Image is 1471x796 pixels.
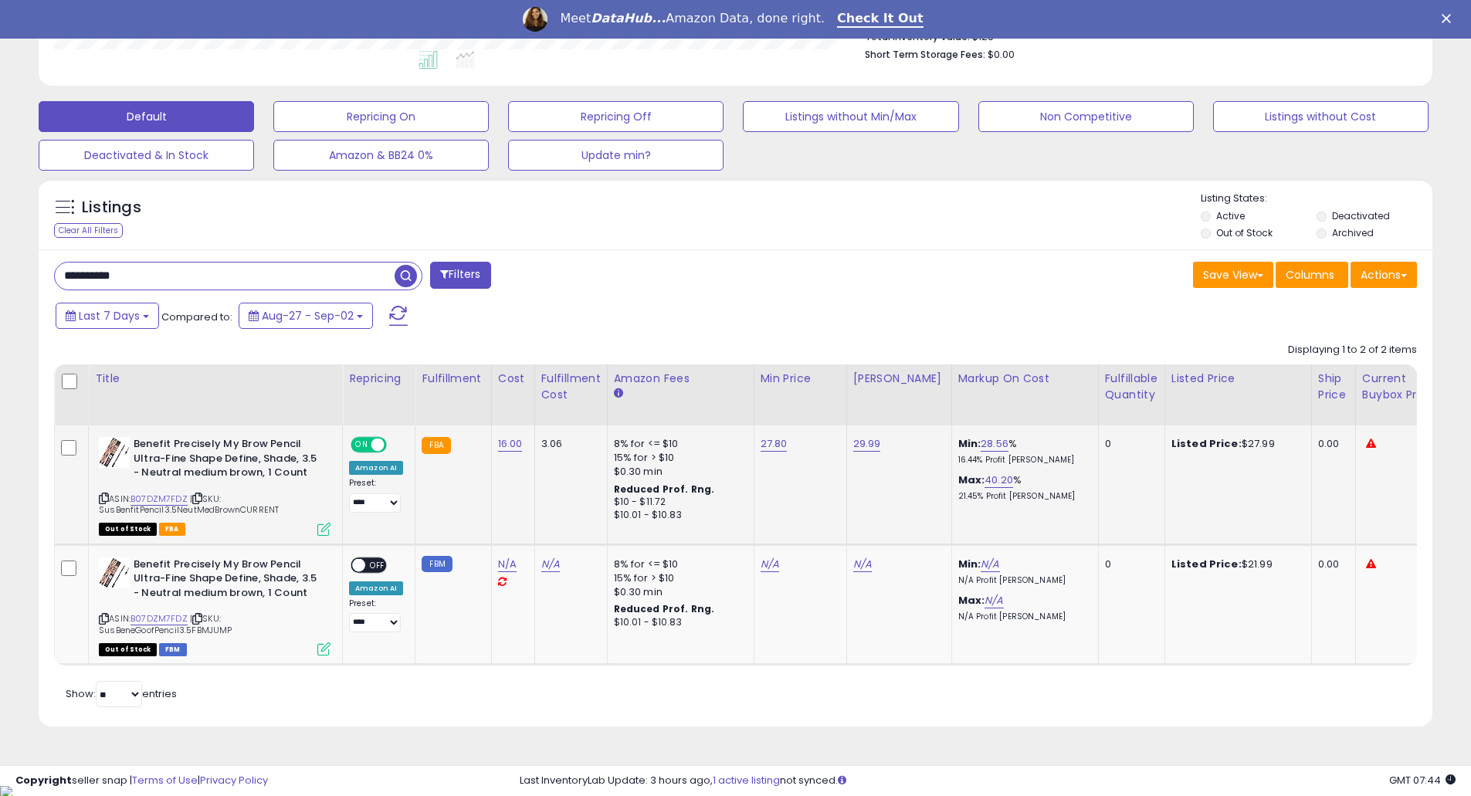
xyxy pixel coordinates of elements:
[614,483,715,496] b: Reduced Prof. Rng.
[1351,262,1417,288] button: Actions
[56,303,159,329] button: Last 7 Days
[523,7,547,32] img: Profile image for Georgie
[981,436,1008,452] a: 28.56
[95,371,336,387] div: Title
[99,437,130,468] img: 51YuJps4FuL._SL40_.jpg
[159,643,187,656] span: FBM
[349,461,403,475] div: Amazon AI
[1288,343,1417,357] div: Displaying 1 to 2 of 2 items
[130,493,188,506] a: B07DZM7FDZ
[15,774,268,788] div: seller snap | |
[541,557,560,572] a: N/A
[1318,557,1344,571] div: 0.00
[1216,226,1273,239] label: Out of Stock
[761,436,788,452] a: 27.80
[430,262,490,289] button: Filters
[99,557,330,655] div: ASIN:
[951,364,1098,425] th: The percentage added to the cost of goods (COGS) that forms the calculator for Min & Max prices.
[422,437,450,454] small: FBA
[614,387,623,401] small: Amazon Fees.
[365,558,390,571] span: OFF
[541,437,595,451] div: 3.06
[1171,437,1300,451] div: $27.99
[958,437,1086,466] div: %
[262,308,354,323] span: Aug-27 - Sep-02
[985,593,1003,608] a: N/A
[39,101,254,132] button: Default
[99,557,130,588] img: 51YuJps4FuL._SL40_.jpg
[988,47,1015,62] span: $0.00
[99,612,232,635] span: | SKU: SusBeneGoofPencil3.5FBMJUMP
[1389,773,1456,788] span: 2025-09-11 07:44 GMT
[1362,371,1442,403] div: Current Buybox Price
[200,773,268,788] a: Privacy Policy
[853,557,872,572] a: N/A
[1105,557,1153,571] div: 0
[79,308,140,323] span: Last 7 Days
[761,557,779,572] a: N/A
[865,48,985,61] b: Short Term Storage Fees:
[1105,437,1153,451] div: 0
[958,436,981,451] b: Min:
[422,371,484,387] div: Fulfillment
[981,557,999,572] a: N/A
[614,496,742,509] div: $10 - $11.72
[614,437,742,451] div: 8% for <= $10
[132,773,198,788] a: Terms of Use
[958,491,1086,502] p: 21.45% Profit [PERSON_NAME]
[1171,557,1300,571] div: $21.99
[1171,436,1242,451] b: Listed Price:
[958,611,1086,622] p: N/A Profit [PERSON_NAME]
[1318,437,1344,451] div: 0.00
[134,557,321,605] b: Benefit Precisely My Brow Pencil Ultra-Fine Shape Define, Shade, 3.5 - Neutral medium brown, 1 Count
[161,310,232,324] span: Compared to:
[614,465,742,479] div: $0.30 min
[520,774,1456,788] div: Last InventoryLab Update: 3 hours ago, not synced.
[498,557,517,572] a: N/A
[837,11,924,28] a: Check It Out
[985,473,1013,488] a: 40.20
[958,455,1086,466] p: 16.44% Profit [PERSON_NAME]
[614,571,742,585] div: 15% for > $10
[614,371,747,387] div: Amazon Fees
[422,556,452,572] small: FBM
[614,451,742,465] div: 15% for > $10
[743,101,958,132] button: Listings without Min/Max
[508,101,724,132] button: Repricing Off
[66,686,177,701] span: Show: entries
[713,773,780,788] a: 1 active listing
[1286,267,1334,283] span: Columns
[349,598,403,633] div: Preset:
[273,140,489,171] button: Amazon & BB24 0%
[99,643,157,656] span: All listings that are currently out of stock and unavailable for purchase on Amazon
[39,140,254,171] button: Deactivated & In Stock
[1442,14,1457,23] div: Close
[1213,101,1429,132] button: Listings without Cost
[1276,262,1348,288] button: Columns
[15,773,72,788] strong: Copyright
[1318,371,1349,403] div: Ship Price
[978,101,1194,132] button: Non Competitive
[1171,557,1242,571] b: Listed Price:
[349,371,408,387] div: Repricing
[853,371,945,387] div: [PERSON_NAME]
[82,197,141,218] h5: Listings
[1332,209,1390,222] label: Deactivated
[99,523,157,536] span: All listings that are currently out of stock and unavailable for purchase on Amazon
[498,436,523,452] a: 16.00
[99,437,330,534] div: ASIN:
[1105,371,1158,403] div: Fulfillable Quantity
[958,557,981,571] b: Min:
[1332,226,1374,239] label: Archived
[1216,209,1245,222] label: Active
[958,575,1086,586] p: N/A Profit [PERSON_NAME]
[54,223,123,238] div: Clear All Filters
[614,509,742,522] div: $10.01 - $10.83
[1201,191,1432,206] p: Listing States:
[614,616,742,629] div: $10.01 - $10.83
[591,11,666,25] i: DataHub...
[614,602,715,615] b: Reduced Prof. Rng.
[1193,262,1273,288] button: Save View
[273,101,489,132] button: Repricing On
[761,371,840,387] div: Min Price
